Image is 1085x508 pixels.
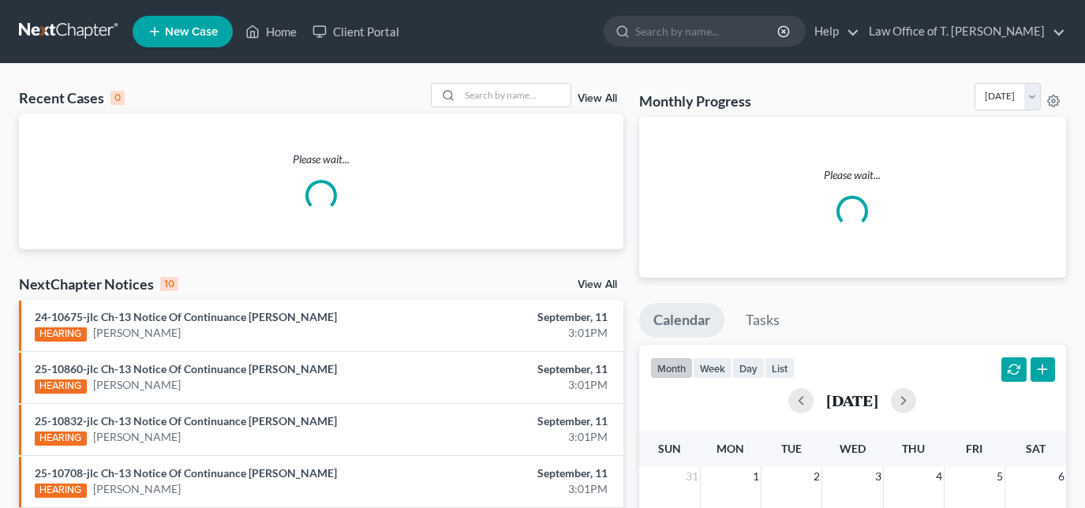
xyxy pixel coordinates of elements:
a: View All [578,93,617,104]
a: 25-10860-jlc Ch-13 Notice Of Continuance [PERSON_NAME] [35,362,337,375]
div: HEARING [35,484,87,498]
button: list [765,357,795,379]
h2: [DATE] [826,392,878,409]
p: Please wait... [652,167,1053,183]
a: Tasks [731,303,794,338]
div: September, 11 [427,413,608,429]
a: Help [806,17,859,46]
span: Tue [781,442,802,455]
span: 31 [684,467,700,486]
span: New Case [165,26,218,38]
div: NextChapter Notices [19,275,178,293]
button: day [732,357,765,379]
a: Home [238,17,305,46]
a: Law Office of T. [PERSON_NAME] [861,17,1065,46]
div: HEARING [35,379,87,394]
a: Client Portal [305,17,407,46]
a: View All [578,279,617,290]
span: Wed [840,442,866,455]
span: 2 [812,467,821,486]
button: month [650,357,693,379]
span: 6 [1057,467,1066,486]
p: Please wait... [19,151,623,167]
a: 24-10675-jlc Ch-13 Notice Of Continuance [PERSON_NAME] [35,310,337,323]
a: Calendar [639,303,724,338]
input: Search by name... [460,84,571,106]
span: Sun [658,442,681,455]
span: Fri [966,442,982,455]
div: 0 [110,91,125,105]
div: Recent Cases [19,88,125,107]
a: [PERSON_NAME] [93,377,181,393]
div: HEARING [35,327,87,342]
input: Search by name... [635,17,780,46]
button: week [693,357,732,379]
div: 3:01PM [427,325,608,341]
span: 3 [874,467,883,486]
div: 3:01PM [427,429,608,445]
div: 3:01PM [427,377,608,393]
span: Mon [716,442,744,455]
span: Thu [902,442,925,455]
a: 25-10832-jlc Ch-13 Notice Of Continuance [PERSON_NAME] [35,414,337,428]
span: 4 [934,467,944,486]
div: 3:01PM [427,481,608,497]
a: [PERSON_NAME] [93,325,181,341]
div: September, 11 [427,309,608,325]
div: September, 11 [427,361,608,377]
div: 10 [160,277,178,291]
div: HEARING [35,431,87,446]
span: 5 [995,467,1005,486]
div: September, 11 [427,465,608,481]
a: 25-10708-jlc Ch-13 Notice Of Continuance [PERSON_NAME] [35,466,337,480]
h3: Monthly Progress [639,92,751,110]
span: 1 [751,467,761,486]
a: [PERSON_NAME] [93,429,181,445]
a: [PERSON_NAME] [93,481,181,497]
span: Sat [1026,442,1046,455]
